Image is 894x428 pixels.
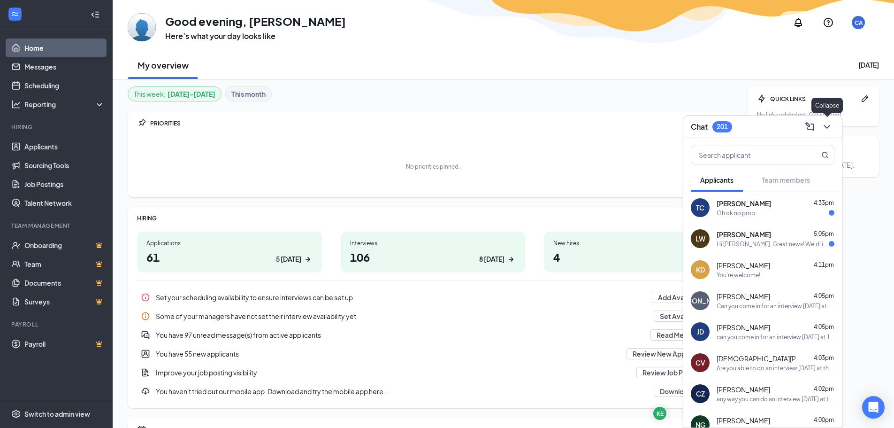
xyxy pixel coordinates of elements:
[24,76,105,95] a: Scheduling
[696,203,704,212] div: TC
[137,288,729,307] div: Set your scheduling availability to ensure interviews can be set up
[717,240,829,248] div: Hi [PERSON_NAME], Great news! We'd like to invite you to an interview with us for [PERSON_NAME]. ...
[24,100,105,109] div: Reporting
[553,239,719,247] div: New hires
[823,17,834,28] svg: QuestionInfo
[657,410,664,418] div: KE
[544,232,729,272] a: New hires40 [DATE]ArrowRight
[802,119,818,134] button: ComposeMessage
[814,323,834,330] span: 4:05pm
[479,254,504,264] div: 8 [DATE]
[165,31,346,41] h3: Here’s what your day looks like
[138,59,189,71] h2: My overview
[11,100,21,109] svg: Analysis
[804,121,816,132] svg: ComposeMessage
[757,94,766,103] svg: Bolt
[350,239,516,247] div: Interviews
[137,344,729,363] div: You have 55 new applicants
[814,354,834,361] span: 4:03pm
[691,146,802,164] input: Search applicant
[137,382,729,401] div: You haven't tried out our mobile app. Download and try the mobile app here...
[814,385,834,392] span: 4:02pm
[717,395,834,403] div: any way you can do an interview [DATE] at the [GEOGRAPHIC_DATA] location at 345
[11,320,103,328] div: Payroll
[627,348,712,359] button: Review New Applicants
[150,119,729,127] div: PRIORITIES
[814,230,834,237] span: 5:05pm
[24,409,90,419] div: Switch to admin view
[855,19,863,27] div: CA
[134,89,215,99] div: This week :
[858,60,879,70] div: [DATE]
[717,354,801,363] span: [DEMOGRAPHIC_DATA][PERSON_NAME]
[141,368,150,377] svg: DocumentAdd
[128,13,156,41] img: Candice Anderson
[650,329,712,341] button: Read Messages
[814,292,834,299] span: 4:05pm
[717,292,770,301] span: [PERSON_NAME]
[814,199,834,206] span: 4:33pm
[350,249,516,265] h1: 106
[137,344,729,363] a: UserEntityYou have 55 new applicantsReview New ApplicantsPin
[146,249,313,265] h1: 61
[137,363,729,382] a: DocumentAddImprove your job posting visibilityReview Job PostingsPin
[717,416,770,425] span: [PERSON_NAME]
[717,123,728,131] div: 201
[91,10,100,19] svg: Collapse
[654,386,712,397] button: Download App
[341,232,526,272] a: Interviews1068 [DATE]ArrowRight
[168,89,215,99] b: [DATE] - [DATE]
[821,151,829,159] svg: MagnifyingGlass
[757,111,870,119] div: No links added yet. Get started!
[24,255,105,273] a: TeamCrown
[146,239,313,247] div: Applications
[717,385,770,394] span: [PERSON_NAME]
[303,255,313,264] svg: ArrowRight
[11,409,21,419] svg: Settings
[717,323,770,332] span: [PERSON_NAME]
[695,358,705,367] div: CV
[717,333,834,341] div: can you come in for an interview [DATE] at 1:45pm?
[654,311,712,322] button: Set Availability
[156,349,621,358] div: You have 55 new applicants
[11,123,103,131] div: Hiring
[553,249,719,265] h1: 4
[137,214,729,222] div: HIRING
[697,327,704,336] div: JD
[762,176,810,184] span: Team members
[24,137,105,156] a: Applicants
[141,293,150,302] svg: Info
[10,9,20,19] svg: WorkstreamLogo
[862,396,885,419] div: Open Intercom Messenger
[11,222,103,230] div: Team Management
[406,163,460,171] div: No priorities pinned.
[137,307,729,326] a: InfoSome of your managers have not set their interview availability yetSet AvailabilityPin
[137,307,729,326] div: Some of your managers have not set their interview availability yet
[696,389,705,398] div: CZ
[717,271,760,279] div: You're welcome!
[24,292,105,311] a: SurveysCrown
[814,416,834,423] span: 4:00pm
[156,293,646,302] div: Set your scheduling availability to ensure interviews can be set up
[717,364,834,372] div: Are you able to do an interview [DATE] at the [GEOGRAPHIC_DATA] location at 245
[24,335,105,353] a: PayrollCrown
[673,296,727,305] div: [PERSON_NAME]
[717,209,755,217] div: Oh ok no prob
[814,261,834,268] span: 4:11pm
[811,98,843,113] div: Collapse
[695,234,705,243] div: LW
[141,387,150,396] svg: Download
[793,17,804,28] svg: Notifications
[137,326,729,344] div: You have 97 unread message(s) from active applicants
[156,330,645,340] div: You have 97 unread message(s) from active applicants
[821,121,833,132] svg: ChevronDown
[24,39,105,57] a: Home
[24,194,105,212] a: Talent Network
[156,368,631,377] div: Improve your job posting visibility
[636,367,712,378] button: Review Job Postings
[156,387,648,396] div: You haven't tried out our mobile app. Download and try the mobile app here...
[137,288,729,307] a: InfoSet your scheduling availability to ensure interviews can be set upAdd AvailabilityPin
[717,302,834,310] div: Can you come in for an interview [DATE] at 145pm
[717,261,770,270] span: [PERSON_NAME]
[696,265,705,274] div: KD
